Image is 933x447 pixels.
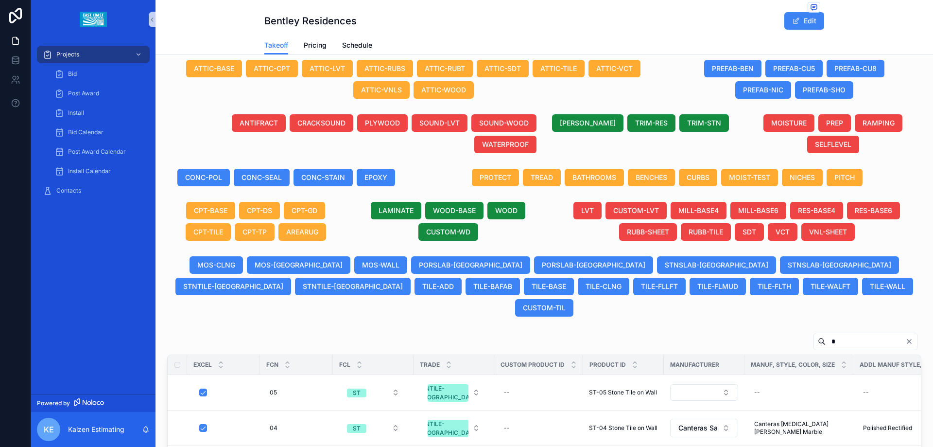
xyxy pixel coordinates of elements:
[754,389,760,396] div: --
[420,415,488,441] button: Select Button
[818,114,851,132] button: PREP
[292,206,317,215] span: CPT-GD
[49,65,150,83] a: Bid
[581,206,594,215] span: LVT
[49,85,150,102] a: Post Award
[49,104,150,122] a: Install
[357,60,413,77] button: ATTIC-RUBS
[834,173,855,182] span: PITCH
[44,424,54,435] span: KE
[310,64,345,73] span: ATTIC-LVT
[641,282,678,291] span: TILE-FLLFT
[665,260,768,270] span: STNSLAB-[GEOGRAPHIC_DATA]
[302,60,353,77] button: ATTIC-LVT
[811,282,850,291] span: TILE-WALFT
[790,173,815,182] span: NICHES
[68,109,84,117] span: Install
[235,223,275,241] button: CPT-TP
[834,64,877,73] span: PREFAB-CU8
[425,202,484,219] button: WOOD-BASE
[572,173,616,182] span: BATHROOMS
[704,60,761,77] button: PREFAB-BEN
[339,361,350,369] span: FCL
[533,60,585,77] button: ATTIC-TILE
[264,14,357,28] h1: Bentley Residences
[304,40,327,50] span: Pricing
[415,278,462,295] button: TILE-ADD
[353,81,410,99] button: ATTIC-VNLS
[863,118,895,128] span: RAMPING
[605,202,667,219] button: CUSTOM-LVT
[578,278,629,295] button: TILE-CLNG
[418,223,478,241] button: CUSTOM-WD
[596,64,633,73] span: ATTIC-VCT
[286,227,318,237] span: AREARUG
[870,282,905,291] span: TILE-WALL
[239,202,280,219] button: CPT-DS
[56,51,79,58] span: Projects
[433,206,476,215] span: WOOD-BASE
[750,385,847,400] a: --
[362,260,399,270] span: MOS-WALL
[294,169,353,186] button: CONC-STAIN
[730,202,786,219] button: MILL-BASE6
[784,12,824,30] button: Edit
[768,223,797,241] button: VCT
[246,60,298,77] button: ATTIC-CPT
[776,227,790,237] span: VCT
[524,278,574,295] button: TILE-BASE
[353,424,361,433] div: ST
[589,361,626,369] span: Product ID
[863,389,869,396] div: --
[670,419,738,437] button: Select Button
[681,223,731,241] button: RUBB-TILE
[771,118,807,128] span: MOISTURE
[552,114,623,132] button: [PERSON_NAME]
[619,223,677,241] button: RUBB-SHEET
[721,169,778,186] button: MOIST-TEST
[532,282,566,291] span: TILE-BASE
[266,361,278,369] span: FCN
[295,278,411,295] button: STNTILE-[GEOGRAPHIC_DATA]
[670,361,719,369] span: Manufacturer
[803,85,846,95] span: PREFAB-SHO
[304,36,327,56] a: Pricing
[827,60,884,77] button: PREFAB-CU8
[357,169,395,186] button: EPOXY
[361,85,402,95] span: ATTIC-VNLS
[589,389,658,396] a: ST-05 Stone Tile on Wall
[504,424,510,432] div: --
[365,118,400,128] span: PLYWOOD
[729,173,770,182] span: MOIST-TEST
[364,173,387,182] span: EPOXY
[750,278,799,295] button: TILE-FLTH
[419,379,488,406] a: Select Button
[636,173,667,182] span: BENCHES
[194,206,227,215] span: CPT-BASE
[743,85,783,95] span: PREFAB-NIC
[186,60,242,77] button: ATTIC-BASE
[290,114,353,132] button: CRACKSOUND
[487,202,525,219] button: WOOD
[495,206,518,215] span: WOOD
[270,424,277,432] span: 04
[480,173,511,182] span: PROTECT
[342,40,372,50] span: Schedule
[31,39,155,212] div: scrollable content
[540,64,577,73] span: ATTIC-TILE
[419,414,488,442] a: Select Button
[531,173,553,182] span: TREAD
[49,124,150,141] a: Bid Calendar
[264,40,288,50] span: Takeoff
[354,256,407,274] button: MOS-WALL
[500,385,577,400] a: --
[690,278,746,295] button: TILE-FLMUD
[232,114,286,132] button: ANTIFRACT
[37,46,150,63] a: Projects
[798,206,835,215] span: RES-BASE4
[49,143,150,161] a: Post Award Calendar
[523,303,566,313] span: CUSTOM-TIL
[795,81,853,99] button: PREFAB-SHO
[247,256,350,274] button: MOS-[GEOGRAPHIC_DATA]
[194,64,234,73] span: ATTIC-BASE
